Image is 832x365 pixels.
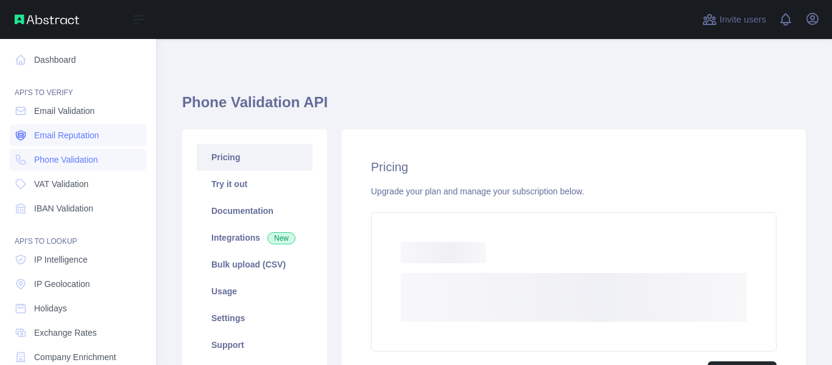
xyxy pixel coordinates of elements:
[719,13,766,27] span: Invite users
[10,297,146,319] a: Holidays
[10,73,146,97] div: API'S TO VERIFY
[10,273,146,295] a: IP Geolocation
[10,173,146,195] a: VAT Validation
[197,197,312,224] a: Documentation
[10,49,146,71] a: Dashboard
[34,351,116,363] span: Company Enrichment
[10,249,146,271] a: IP Intelligence
[197,171,312,197] a: Try it out
[34,202,93,214] span: IBAN Validation
[34,253,88,266] span: IP Intelligence
[197,224,312,251] a: Integrations New
[10,222,146,246] div: API'S TO LOOKUP
[34,178,88,190] span: VAT Validation
[10,124,146,146] a: Email Reputation
[371,185,777,197] div: Upgrade your plan and manage your subscription below.
[197,251,312,278] a: Bulk upload (CSV)
[15,15,79,24] img: Abstract API
[197,278,312,305] a: Usage
[182,93,806,122] h1: Phone Validation API
[371,158,777,175] h2: Pricing
[700,10,769,29] button: Invite users
[34,129,99,141] span: Email Reputation
[197,305,312,331] a: Settings
[34,327,97,339] span: Exchange Rates
[267,232,295,244] span: New
[34,302,67,314] span: Holidays
[197,331,312,358] a: Support
[34,278,90,290] span: IP Geolocation
[10,100,146,122] a: Email Validation
[197,144,312,171] a: Pricing
[10,197,146,219] a: IBAN Validation
[34,105,94,117] span: Email Validation
[34,154,98,166] span: Phone Validation
[10,149,146,171] a: Phone Validation
[10,322,146,344] a: Exchange Rates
